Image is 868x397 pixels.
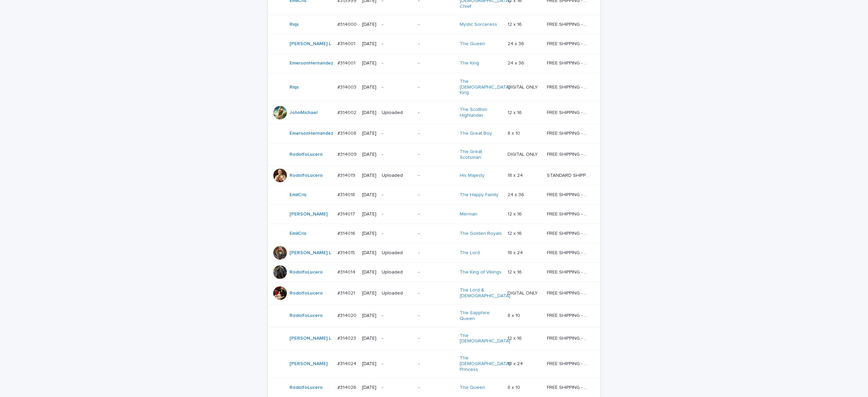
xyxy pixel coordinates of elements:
[382,250,412,256] p: Uploaded
[508,383,521,391] p: 8 x 10
[268,73,600,101] tr: Riqs #314003#314003 [DATE]--The [DEMOGRAPHIC_DATA] King DIGITAL ONLYDIGITAL ONLY FREE SHIPPING - ...
[508,191,526,198] p: 24 x 36
[508,59,526,66] p: 24 x 36
[418,192,454,198] p: -
[547,59,591,66] p: FREE SHIPPING - preview in 1-2 business days, after your approval delivery will take 5-10 b.d.
[547,83,591,90] p: FREE SHIPPING - preview in 1-2 business days, after your approval delivery will take 5-10 b.d.
[290,361,328,367] a: [PERSON_NAME]
[508,210,523,217] p: 12 x 16
[460,250,480,256] a: The Lord
[268,143,600,166] tr: RodolfoLucero #314009#314009 [DATE]--The Great Scotsman DIGITAL ONLYDIGITAL ONLY FREE SHIPPING - ...
[508,289,539,296] p: DIGITAL ONLY
[382,231,412,237] p: -
[337,289,356,296] p: #314021
[362,361,376,367] p: [DATE]
[290,290,323,296] a: RodolfoLucero
[290,152,323,157] a: RodolfoLucero
[362,152,376,157] p: [DATE]
[290,41,331,47] a: [PERSON_NAME] L
[418,84,454,90] p: -
[290,231,307,237] a: EmilCris
[382,60,412,66] p: -
[362,313,376,319] p: [DATE]
[547,334,591,341] p: FREE SHIPPING - preview in 1-2 business days, after your approval delivery will take 5-10 b.d.
[337,150,358,157] p: #314009
[382,152,412,157] p: -
[268,263,600,282] tr: RodolfoLucero #314014#314014 [DATE]Uploaded-The King of Vikings 12 x 1612 x 16 FREE SHIPPING - pr...
[362,60,376,66] p: [DATE]
[337,40,357,47] p: #314001
[547,360,591,367] p: FREE SHIPPING - preview in 1-2 business days, after your approval delivery will take 5-10 b.d.
[337,383,358,391] p: #314026
[382,290,412,296] p: Uploaded
[362,385,376,391] p: [DATE]
[290,131,333,136] a: EmersonHernandez
[460,41,485,47] a: The Queen
[268,282,600,305] tr: RodolfoLucero #314021#314021 [DATE]Uploaded-The Lord & [DEMOGRAPHIC_DATA] DIGITAL ONLYDIGITAL ONL...
[337,229,357,237] p: #314016
[508,360,524,367] p: 18 x 24
[362,22,376,27] p: [DATE]
[290,84,299,90] a: Riqs
[268,124,600,143] tr: EmersonHernandez #314008#314008 [DATE]--The Great Boy 8 x 108 x 10 FREE SHIPPING - preview in 1-2...
[290,269,323,275] a: RodolfoLucero
[418,336,454,341] p: -
[362,110,376,116] p: [DATE]
[460,79,510,96] a: The [DEMOGRAPHIC_DATA] King
[290,250,331,256] a: [PERSON_NAME] L
[460,211,477,217] a: Merman
[362,84,376,90] p: [DATE]
[418,22,454,27] p: -
[362,250,376,256] p: [DATE]
[268,54,600,73] tr: EmersonHernandez #314001#314001 [DATE]--The King 24 x 3624 x 36 FREE SHIPPING - preview in 1-2 bu...
[460,107,502,118] a: The Scottish Highlander
[337,109,358,116] p: #314002
[547,289,591,296] p: FREE SHIPPING - preview in 1-2 business days, after your approval delivery will take 5-10 b.d.
[337,129,358,136] p: #314008
[418,41,454,47] p: -
[268,350,600,378] tr: [PERSON_NAME] #314024#314024 [DATE]--The [DEMOGRAPHIC_DATA] Princess 18 x 2418 x 24 FREE SHIPPING...
[362,290,376,296] p: [DATE]
[362,192,376,198] p: [DATE]
[362,336,376,341] p: [DATE]
[268,224,600,243] tr: EmilCris #314016#314016 [DATE]--The Golden Royals 12 x 1612 x 16 FREE SHIPPING - preview in 1-2 b...
[290,211,328,217] a: [PERSON_NAME]
[290,336,331,341] a: [PERSON_NAME] L
[268,185,600,205] tr: EmilCris #314018#314018 [DATE]--The Happy Family 24 x 3624 x 36 FREE SHIPPING - preview in 1-2 bu...
[460,269,501,275] a: The King of Vikings
[460,149,502,160] a: The Great Scotsman
[418,131,454,136] p: -
[460,22,497,27] a: Mystic Sorceress
[382,110,412,116] p: Uploaded
[382,192,412,198] p: -
[508,171,524,178] p: 18 x 24
[547,383,591,391] p: FREE SHIPPING - preview in 1-2 business days, after your approval delivery will take 5-10 b.d.
[337,210,356,217] p: #314017
[508,249,524,256] p: 18 x 24
[268,327,600,350] tr: [PERSON_NAME] L #314023#314023 [DATE]--The [DEMOGRAPHIC_DATA] 12 x 1612 x 16 FREE SHIPPING - prev...
[460,385,485,391] a: The Queen
[337,334,357,341] p: #314023
[418,361,454,367] p: -
[460,131,492,136] a: The Great Boy
[382,336,412,341] p: -
[290,385,323,391] a: RodolfoLucero
[508,311,521,319] p: 8 x 10
[382,385,412,391] p: -
[418,211,454,217] p: -
[508,129,521,136] p: 8 x 10
[362,41,376,47] p: [DATE]
[382,269,412,275] p: Uploaded
[337,83,358,90] p: #314003
[382,361,412,367] p: -
[290,60,333,66] a: EmersonHernandez
[460,231,502,237] a: The Golden Royals
[547,311,591,319] p: FREE SHIPPING - preview in 1-2 business days, after your approval delivery will take 5-10 b.d.
[460,60,479,66] a: The King
[418,385,454,391] p: -
[547,129,591,136] p: FREE SHIPPING - preview in 1-2 business days, after your approval delivery will take 5-10 b.d.
[460,192,498,198] a: The Happy Family
[268,243,600,263] tr: [PERSON_NAME] L #314015#314015 [DATE]Uploaded-The Lord 18 x 2418 x 24 FREE SHIPPING - preview in ...
[268,166,600,185] tr: RodolfoLucero #314019#314019 [DATE]Uploaded-His Majesty 18 x 2418 x 24 STANDARD SHIPPING -preview...
[337,59,357,66] p: #314001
